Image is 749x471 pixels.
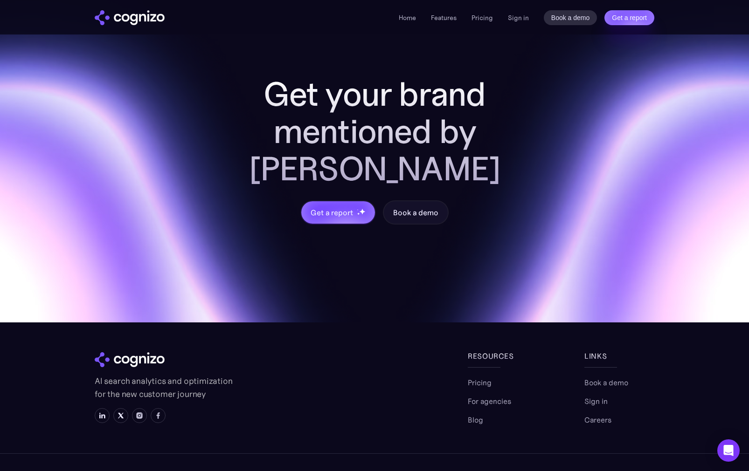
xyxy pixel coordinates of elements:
div: links [584,350,654,362]
a: Get a report [604,10,654,25]
a: Blog [468,414,483,425]
div: Open Intercom Messenger [717,439,740,462]
img: LinkedIn icon [98,412,106,419]
a: Sign in [584,396,608,407]
a: Pricing [468,377,492,388]
a: For agencies [468,396,511,407]
div: Get a report [311,207,353,218]
a: Pricing [472,14,493,22]
img: X icon [117,412,125,419]
h2: Get your brand mentioned by [PERSON_NAME] [225,75,524,187]
img: star [359,208,365,214]
a: home [95,10,165,25]
a: Book a demo [584,377,628,388]
a: Sign in [508,12,529,23]
a: Book a demo [383,200,448,225]
div: Resources [468,350,538,362]
img: cognizo logo [95,352,165,367]
p: AI search analytics and optimization for the new customer journey [95,375,235,401]
a: Get a reportstarstarstar [300,200,376,225]
img: star [357,209,358,211]
a: Careers [584,414,611,425]
a: Home [399,14,416,22]
img: cognizo logo [95,10,165,25]
img: star [357,212,360,216]
div: Book a demo [393,207,438,218]
a: Features [431,14,457,22]
a: Book a demo [544,10,597,25]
